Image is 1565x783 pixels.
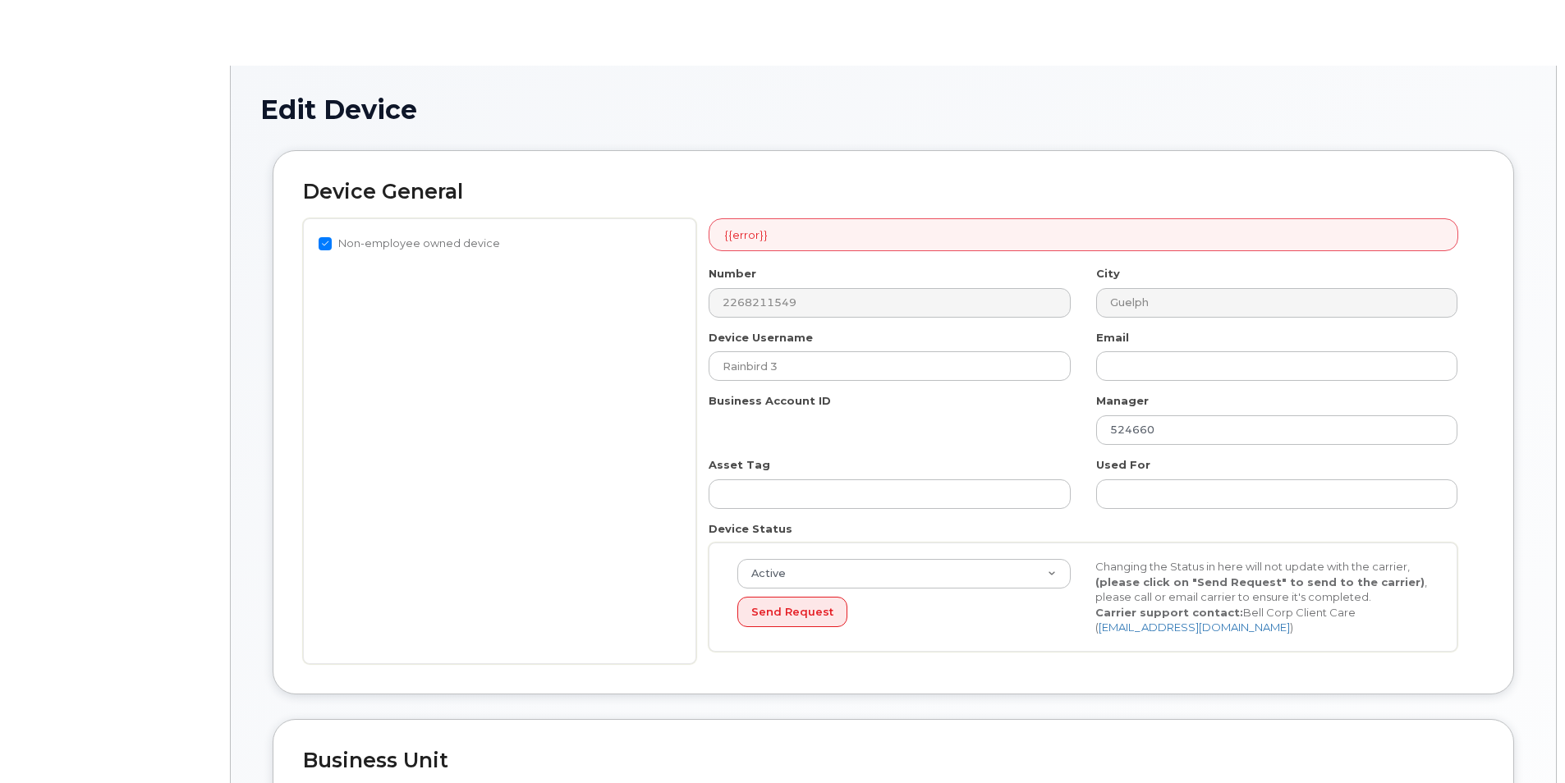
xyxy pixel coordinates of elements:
div: {{error}} [709,218,1458,252]
h2: Device General [303,181,1484,204]
label: Number [709,266,756,282]
strong: (please click on "Send Request" to send to the carrier) [1095,575,1425,588]
div: Changing the Status in here will not update with the carrier, , please call or email carrier to e... [1083,559,1441,635]
label: Device Username [709,330,813,346]
button: Send Request [737,597,847,627]
input: Non-employee owned device [319,237,332,250]
input: Select manager [1096,415,1457,445]
label: Non-employee owned device [319,234,500,254]
label: Used For [1096,457,1150,473]
label: Manager [1096,393,1149,409]
label: Email [1096,330,1129,346]
strong: Carrier support contact: [1095,606,1243,619]
a: [EMAIL_ADDRESS][DOMAIN_NAME] [1099,620,1290,634]
h1: Edit Device [260,95,1526,124]
label: Business Account ID [709,393,831,409]
h2: Business Unit [303,749,1484,772]
label: Device Status [709,521,792,537]
label: City [1096,266,1120,282]
label: Asset Tag [709,457,770,473]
